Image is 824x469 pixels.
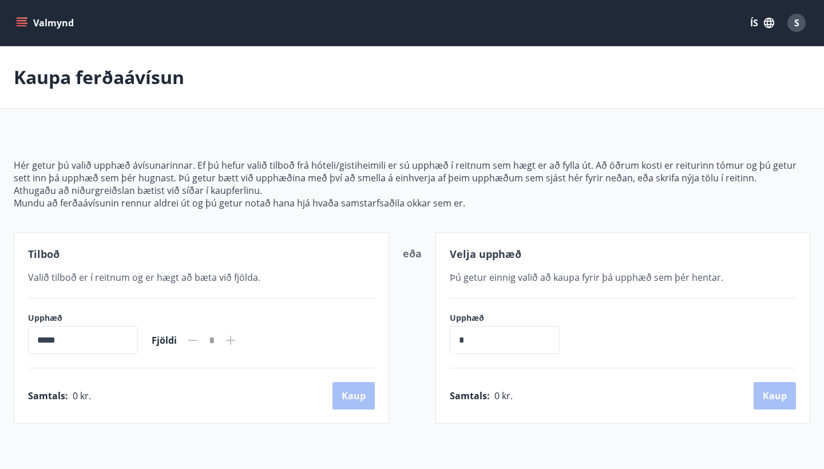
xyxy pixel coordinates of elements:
[28,312,138,324] label: Upphæð
[450,389,490,402] span: Samtals :
[403,247,422,260] span: eða
[450,312,571,324] label: Upphæð
[14,13,78,33] button: menu
[14,197,810,209] p: Mundu að ferðaávísunin rennur aldrei út og þú getur notað hana hjá hvaða samstarfsaðila okkar sem er
[783,9,810,37] button: S
[450,271,723,284] span: Þú getur einnig valið að kaupa fyrir þá upphæð sem þér hentar.
[14,184,810,197] p: Athugaðu að niðurgreiðslan bætist við síðar í kaupferlinu.
[494,389,513,402] span: 0 kr.
[152,334,177,347] span: Fjöldi
[14,65,184,90] p: Kaupa ferðaávísun
[28,247,60,261] span: Tilboð
[450,247,521,261] span: Velja upphæð
[463,197,465,209] span: .
[28,389,68,402] span: Samtals :
[14,159,810,184] p: Hér getur þú valið upphæð ávísunarinnar. Ef þú hefur valið tilboð frá hóteli/gistiheimili er sú u...
[28,271,260,284] span: Valið tilboð er í reitnum og er hægt að bæta við fjölda.
[744,13,781,33] button: ÍS
[73,389,91,402] span: 0 kr.
[794,17,799,29] span: S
